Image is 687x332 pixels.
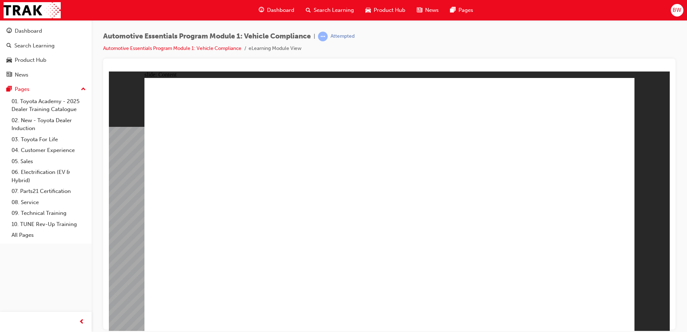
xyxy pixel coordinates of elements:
a: news-iconNews [411,3,444,18]
button: Pages [3,83,89,96]
span: car-icon [365,6,371,15]
span: News [425,6,439,14]
div: Pages [15,85,29,93]
span: up-icon [81,85,86,94]
a: 08. Service [9,197,89,208]
span: learningRecordVerb_ATTEMPT-icon [318,32,328,41]
a: car-iconProduct Hub [360,3,411,18]
a: guage-iconDashboard [253,3,300,18]
a: 01. Toyota Academy - 2025 Dealer Training Catalogue [9,96,89,115]
span: prev-icon [79,318,84,327]
a: 02. New - Toyota Dealer Induction [9,115,89,134]
button: DashboardSearch LearningProduct HubNews [3,23,89,83]
a: Automotive Essentials Program Module 1: Vehicle Compliance [103,45,241,51]
a: search-iconSearch Learning [300,3,360,18]
span: Search Learning [314,6,354,14]
a: 07. Parts21 Certification [9,186,89,197]
div: News [15,71,28,79]
span: Pages [458,6,473,14]
span: Product Hub [374,6,405,14]
span: pages-icon [6,86,12,93]
a: 09. Technical Training [9,208,89,219]
span: guage-icon [259,6,264,15]
span: BW [673,6,681,14]
a: Search Learning [3,39,89,52]
span: Automotive Essentials Program Module 1: Vehicle Compliance [103,32,311,41]
a: pages-iconPages [444,3,479,18]
div: Attempted [331,33,355,40]
span: Dashboard [267,6,294,14]
a: All Pages [9,230,89,241]
a: Product Hub [3,54,89,67]
a: News [3,68,89,82]
a: 10. TUNE Rev-Up Training [9,219,89,230]
a: 05. Sales [9,156,89,167]
span: news-icon [6,72,12,78]
a: 04. Customer Experience [9,145,89,156]
span: pages-icon [450,6,456,15]
span: news-icon [417,6,422,15]
button: BW [671,4,683,17]
a: 03. Toyota For Life [9,134,89,145]
div: Search Learning [14,42,55,50]
a: 06. Electrification (EV & Hybrid) [9,167,89,186]
li: eLearning Module View [249,45,301,53]
div: Dashboard [15,27,42,35]
span: car-icon [6,57,12,64]
img: Trak [4,2,61,18]
span: guage-icon [6,28,12,34]
span: search-icon [6,43,11,49]
span: | [314,32,315,41]
div: Product Hub [15,56,46,64]
a: Dashboard [3,24,89,38]
span: search-icon [306,6,311,15]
